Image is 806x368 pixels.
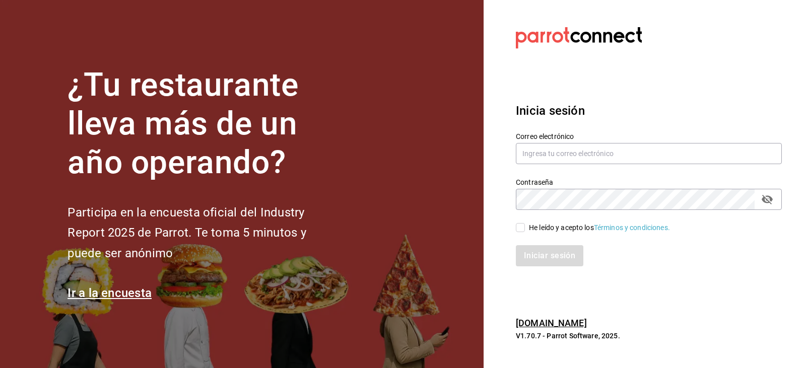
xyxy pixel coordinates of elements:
[516,133,782,140] label: Correo electrónico
[516,102,782,120] h3: Inicia sesión
[759,191,776,208] button: passwordField
[516,331,782,341] p: V1.70.7 - Parrot Software, 2025.
[594,224,670,232] a: Términos y condiciones.
[68,286,152,300] a: Ir a la encuesta
[529,223,670,233] div: He leído y acepto los
[516,179,782,186] label: Contraseña
[516,318,587,328] a: [DOMAIN_NAME]
[68,66,340,182] h1: ¿Tu restaurante lleva más de un año operando?
[516,143,782,164] input: Ingresa tu correo electrónico
[68,202,340,264] h2: Participa en la encuesta oficial del Industry Report 2025 de Parrot. Te toma 5 minutos y puede se...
